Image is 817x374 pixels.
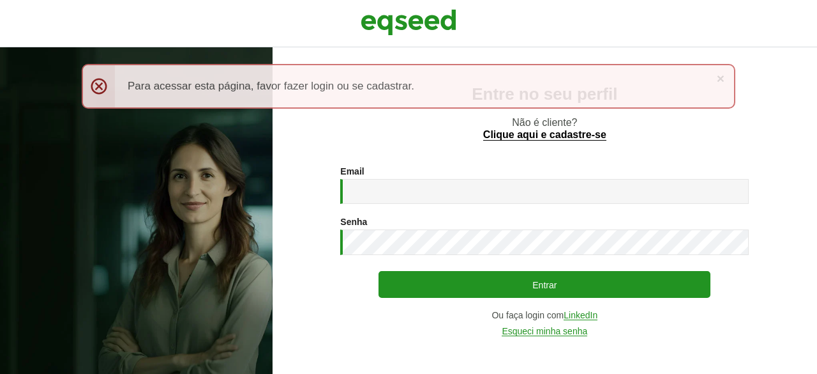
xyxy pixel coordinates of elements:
p: Não é cliente? [298,116,791,141]
button: Entrar [379,271,710,298]
a: Clique aqui e cadastre-se [483,130,606,141]
label: Senha [340,217,367,226]
img: EqSeed Logo [361,6,456,38]
a: LinkedIn [564,311,597,320]
div: Para acessar esta página, favor fazer login ou se cadastrar. [82,64,735,109]
a: × [717,72,724,85]
label: Email [340,167,364,176]
a: Esqueci minha senha [502,327,587,336]
div: Ou faça login com [340,311,749,320]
